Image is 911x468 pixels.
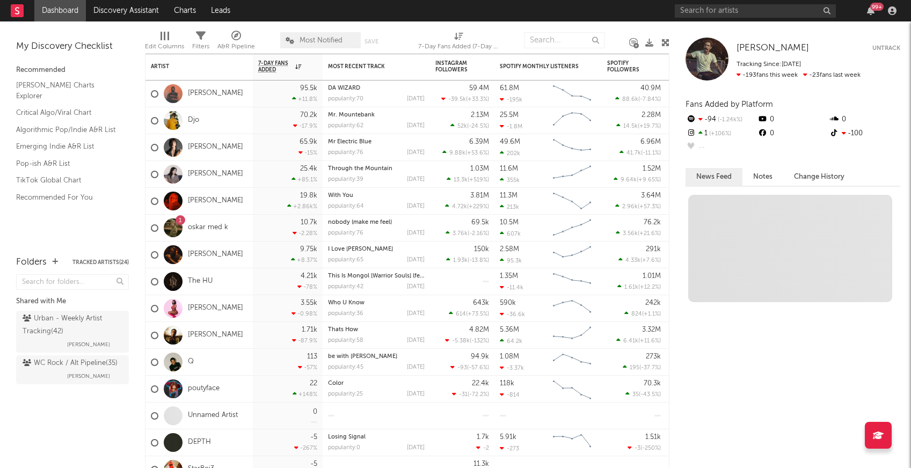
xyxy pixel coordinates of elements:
div: I Love Lucy [328,246,425,252]
div: 1.03M [470,165,489,172]
div: -78 % [297,283,317,290]
div: 22.4k [472,380,489,387]
span: +11.6 % [640,338,659,344]
div: [DATE] [407,364,425,370]
div: A&R Pipeline [217,27,255,58]
div: Spotify Followers [607,60,645,73]
div: 69.5k [471,219,489,226]
div: 6.96M [640,138,661,145]
span: 35 [632,392,639,398]
div: 61.8M [500,85,519,92]
div: -5 [310,434,317,441]
span: -1.24k % [716,117,742,123]
div: 0 [757,113,828,127]
div: 9.75k [300,246,317,253]
span: -31 [459,392,468,398]
div: 113 [307,353,317,360]
a: Through the Mountain [328,166,392,172]
div: 1.01M [643,273,661,280]
div: ( ) [446,230,489,237]
a: Thats How [328,327,358,333]
div: Mr Electric Blue [328,139,425,145]
div: 3.55k [301,299,317,306]
span: [PERSON_NAME] [737,43,809,53]
div: 40.9M [640,85,661,92]
div: With You [328,193,425,199]
div: Instagram Followers [435,60,473,73]
span: 41.7k [626,150,641,156]
div: [DATE] [407,257,425,263]
div: 99 + [870,3,884,11]
span: -7.84 % [640,97,659,103]
span: 9.64k [621,177,637,183]
a: This Is Mongol [Warrior Souls] (feat. [PERSON_NAME] and [PERSON_NAME]) - [PERSON_NAME] Remix [328,273,609,279]
a: WC Rock / Alt Pipeline(35)[PERSON_NAME] [16,355,129,384]
div: WC Rock / Alt Pipeline ( 35 ) [23,357,118,370]
div: popularity: 70 [328,96,363,102]
div: -1.8M [500,123,522,130]
div: -87.9 % [292,337,317,344]
svg: Chart title [548,322,596,349]
button: News Feed [686,168,742,186]
a: [PERSON_NAME] [188,250,243,259]
div: Most Recent Track [328,63,409,70]
div: -195k [500,96,522,103]
div: 5.91k [500,434,516,441]
div: ( ) [620,149,661,156]
div: -814 [500,391,520,398]
svg: Chart title [548,429,596,456]
span: +57.3 % [639,204,659,210]
a: Djo [188,116,199,125]
a: With You [328,193,353,199]
input: Search for folders... [16,274,129,290]
div: Shared with Me [16,295,129,308]
div: [DATE] [407,338,425,343]
div: Edit Columns [145,40,184,53]
div: 1.52M [643,165,661,172]
div: -2.28 % [293,230,317,237]
button: Untrack [872,43,900,54]
span: 6.41k [623,338,638,344]
a: The HU [188,277,213,286]
div: 7-Day Fans Added (7-Day Fans Added) [418,27,499,58]
div: My Discovery Checklist [16,40,129,53]
span: -2 [483,445,489,451]
svg: Chart title [548,376,596,403]
span: 9.88k [449,150,465,156]
div: ( ) [450,122,489,129]
div: 70.2k [300,112,317,119]
span: +53.6 % [467,150,487,156]
div: popularity: 42 [328,284,363,290]
div: -94 [686,113,757,127]
span: +21.6 % [639,231,659,237]
span: -5.38k [452,338,470,344]
a: Losing Signal [328,434,366,440]
div: nobody (make me feel) [328,220,425,225]
a: [PERSON_NAME] [188,89,243,98]
span: Tracking Since: [DATE] [737,61,801,68]
div: -57 % [298,364,317,371]
div: 7-Day Fans Added (7-Day Fans Added) [418,40,499,53]
div: ( ) [445,337,489,344]
div: ( ) [625,391,661,398]
div: +11.8 % [292,96,317,103]
span: -37.7 % [641,365,659,371]
a: [PERSON_NAME] [188,331,243,340]
div: 6.39M [469,138,489,145]
span: 824 [631,311,642,317]
div: popularity: 65 [328,257,363,263]
svg: Chart title [548,242,596,268]
a: Who U Know [328,300,365,306]
a: [PERSON_NAME] [188,304,243,313]
span: 614 [456,311,466,317]
div: 3.81M [470,192,489,199]
span: -11.1 % [643,150,659,156]
div: 22 [310,380,317,387]
span: -39.5k [448,97,466,103]
div: ( ) [441,96,489,103]
div: 3.64M [641,192,661,199]
div: Mr. Mountebank [328,112,425,118]
div: -11.4k [500,284,523,291]
div: popularity: 25 [328,391,363,397]
div: 273k [646,353,661,360]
